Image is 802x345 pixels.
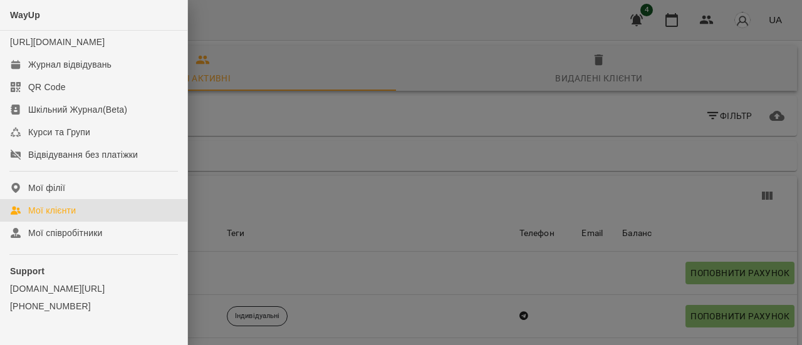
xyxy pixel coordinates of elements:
a: [PHONE_NUMBER] [10,300,177,312]
div: QR Code [28,81,66,93]
div: Курси та Групи [28,126,90,138]
div: Відвідування без платіжки [28,148,138,161]
div: Мої співробітники [28,227,103,239]
div: Мої філії [28,182,65,194]
span: WayUp [10,10,40,20]
p: Support [10,265,177,277]
div: Мої клієнти [28,204,76,217]
div: Шкільний Журнал(Beta) [28,103,127,116]
a: [DOMAIN_NAME][URL] [10,282,177,295]
a: [URL][DOMAIN_NAME] [10,37,105,47]
div: Журнал відвідувань [28,58,112,71]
